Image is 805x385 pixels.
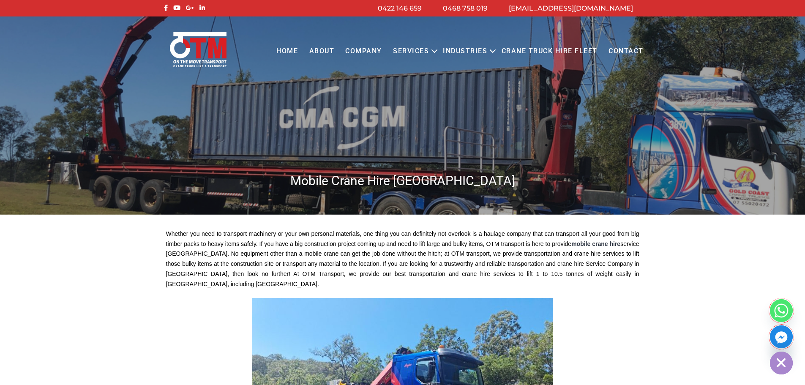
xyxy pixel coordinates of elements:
[166,229,639,289] p: Whether you need to transport machinery or your own personal materials, one thing you can definit...
[496,40,603,63] a: Crane Truck Hire Fleet
[770,299,793,322] a: Whatsapp
[168,31,228,68] img: Otmtransport
[271,40,303,63] a: Home
[770,325,793,348] a: Facebook_Messenger
[509,4,633,12] a: [EMAIL_ADDRESS][DOMAIN_NAME]
[443,4,488,12] a: 0468 758 019
[162,172,644,189] h1: Mobile Crane Hire [GEOGRAPHIC_DATA]
[571,240,620,247] a: mobile crane hire
[603,40,649,63] a: Contact
[437,40,493,63] a: Industries
[378,4,422,12] a: 0422 146 659
[340,40,387,63] a: COMPANY
[387,40,434,63] a: Services
[303,40,340,63] a: About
